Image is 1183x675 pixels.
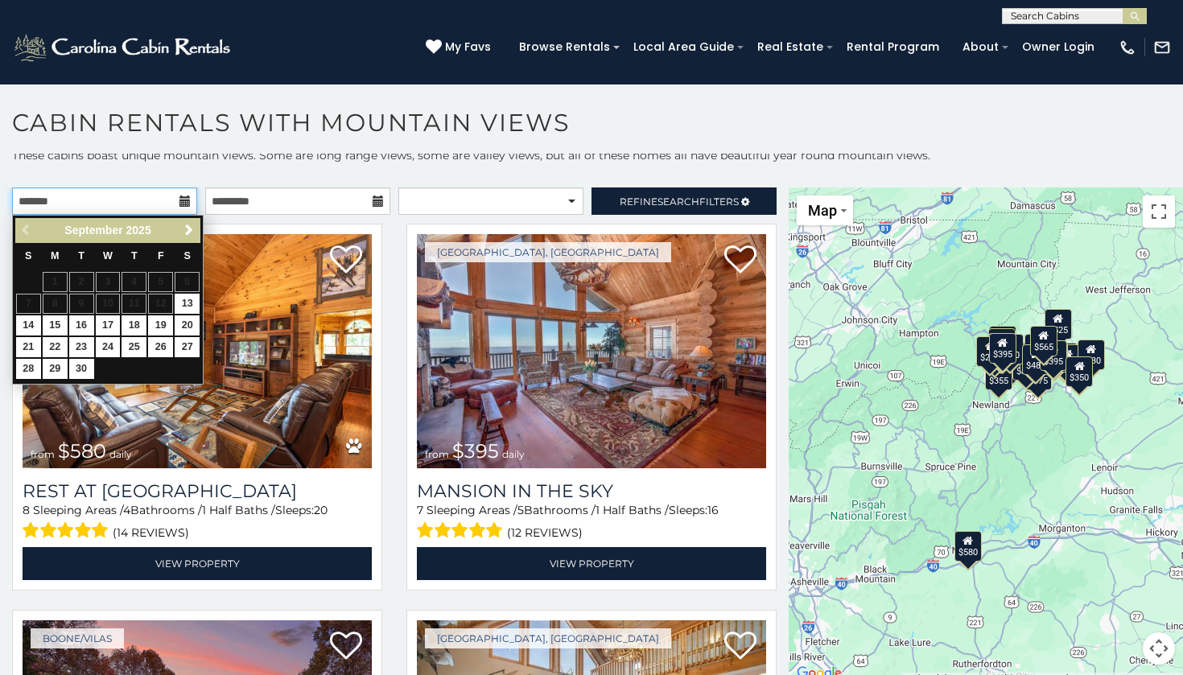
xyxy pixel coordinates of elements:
[123,503,130,517] span: 4
[417,480,766,502] a: Mansion In The Sky
[202,503,275,517] span: 1 Half Baths /
[707,503,719,517] span: 16
[1024,359,1052,389] div: $375
[64,224,122,237] span: September
[175,315,200,335] a: 20
[954,530,982,561] div: $580
[314,503,328,517] span: 20
[502,448,525,460] span: daily
[69,359,94,379] a: 30
[425,628,671,648] a: [GEOGRAPHIC_DATA], [GEOGRAPHIC_DATA]
[452,439,499,463] span: $395
[175,337,200,357] a: 27
[417,502,766,543] div: Sleeping Areas / Bathrooms / Sleeps:
[1078,340,1105,370] div: $930
[1153,39,1171,56] img: mail-regular-white.png
[1014,35,1103,60] a: Owner Login
[976,336,1004,367] div: $295
[122,315,146,335] a: 18
[839,35,947,60] a: Rental Program
[989,333,1016,364] div: $395
[16,359,41,379] a: 28
[591,187,777,215] a: RefineSearchFilters
[31,628,124,648] a: Boone/Vilas
[122,337,146,357] a: 25
[23,503,30,517] span: 8
[43,337,68,357] a: 22
[417,503,423,517] span: 7
[1012,349,1040,380] div: $330
[23,480,372,502] h3: Rest at Mountain Crest
[426,39,495,56] a: My Favs
[183,224,196,237] span: Next
[69,337,94,357] a: 23
[1041,342,1068,372] div: $675
[16,337,41,357] a: 21
[58,439,106,463] span: $580
[724,630,756,664] a: Add to favorites
[184,250,191,261] span: Saturday
[425,448,449,460] span: from
[989,326,1016,356] div: $325
[23,480,372,502] a: Rest at [GEOGRAPHIC_DATA]
[51,250,60,261] span: Monday
[175,294,200,314] a: 13
[620,196,739,208] span: Refine Filters
[158,250,164,261] span: Friday
[1022,344,1049,375] div: $485
[148,337,173,357] a: 26
[148,315,173,335] a: 19
[25,250,31,261] span: Sunday
[1030,325,1057,356] div: $565
[113,522,189,543] span: (14 reviews)
[954,35,1007,60] a: About
[517,503,524,517] span: 5
[31,448,55,460] span: from
[96,315,121,335] a: 17
[330,630,362,664] a: Add to favorites
[179,220,199,241] a: Next
[1119,39,1136,56] img: phone-regular-white.png
[724,244,756,278] a: Add to favorites
[988,327,1016,358] div: $310
[445,39,491,56] span: My Favs
[12,31,235,64] img: White-1-2.png
[625,35,742,60] a: Local Area Guide
[981,337,1008,368] div: $650
[797,196,853,225] button: Change map style
[43,315,68,335] a: 15
[417,234,766,468] img: Mansion In The Sky
[69,315,94,335] a: 16
[78,250,84,261] span: Tuesday
[103,250,113,261] span: Wednesday
[425,242,671,262] a: [GEOGRAPHIC_DATA], [GEOGRAPHIC_DATA]
[23,547,372,580] a: View Property
[23,502,372,543] div: Sleeping Areas / Bathrooms / Sleeps:
[1143,632,1175,665] button: Map camera controls
[985,360,1012,390] div: $355
[109,448,132,460] span: daily
[43,359,68,379] a: 29
[507,522,583,543] span: (12 reviews)
[749,35,831,60] a: Real Estate
[126,224,151,237] span: 2025
[808,202,837,219] span: Map
[657,196,699,208] span: Search
[511,35,618,60] a: Browse Rentals
[1143,196,1175,228] button: Toggle fullscreen view
[996,334,1024,364] div: $430
[1040,340,1067,370] div: $395
[1066,356,1093,387] div: $350
[16,315,41,335] a: 14
[417,234,766,468] a: Mansion In The Sky from $395 daily
[596,503,669,517] span: 1 Half Baths /
[417,547,766,580] a: View Property
[96,337,121,357] a: 24
[1045,308,1072,339] div: $525
[131,250,138,261] span: Thursday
